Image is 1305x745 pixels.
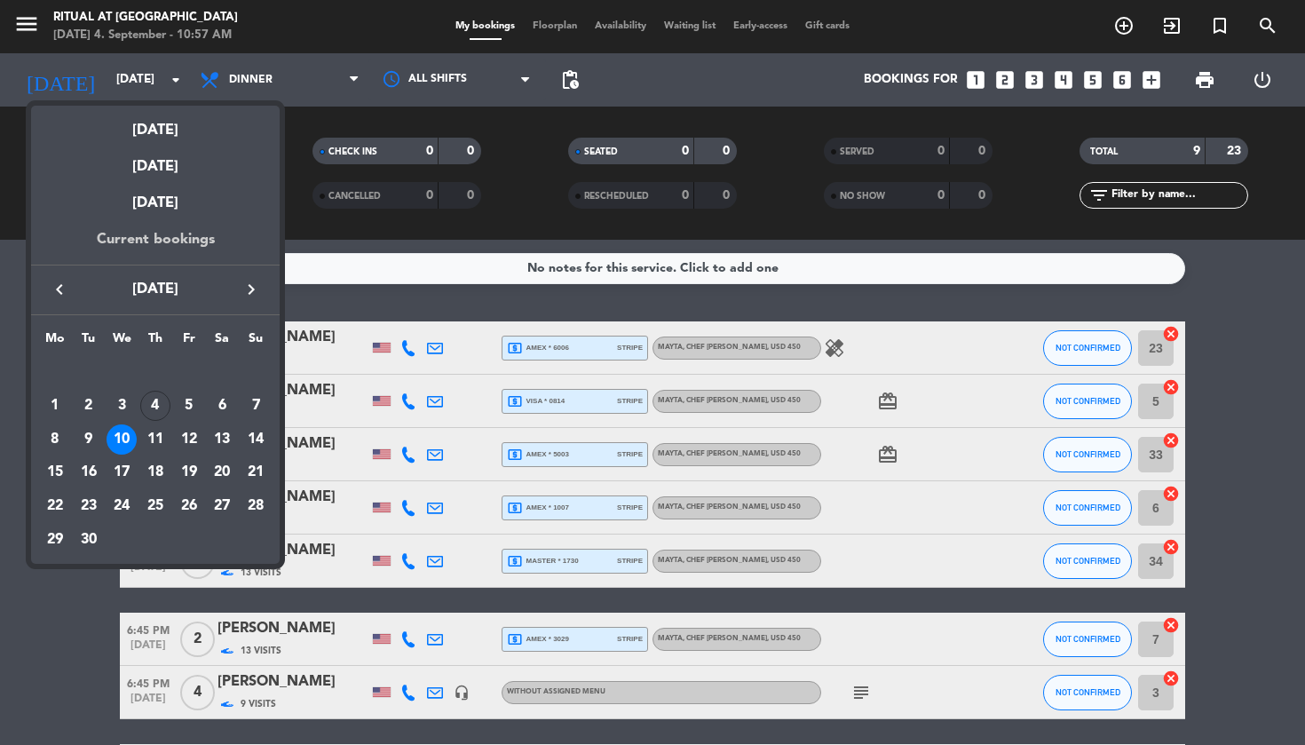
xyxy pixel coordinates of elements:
td: September 1, 2025 [38,389,72,423]
div: 15 [40,457,70,487]
td: September 15, 2025 [38,456,72,489]
div: Current bookings [31,228,280,265]
div: 22 [40,491,70,521]
td: September 19, 2025 [172,456,206,489]
button: keyboard_arrow_left [43,278,75,301]
th: Tuesday [72,329,106,356]
td: September 20, 2025 [206,456,240,489]
div: 30 [74,525,104,555]
div: 26 [174,491,204,521]
span: [DATE] [75,278,235,301]
div: 28 [241,491,271,521]
td: September 3, 2025 [105,389,138,423]
div: 17 [107,457,137,487]
div: 18 [140,457,170,487]
td: September 28, 2025 [239,489,273,523]
div: 11 [140,424,170,455]
div: [DATE] [31,178,280,228]
td: September 10, 2025 [105,423,138,456]
td: September 5, 2025 [172,389,206,423]
div: 10 [107,424,137,455]
i: keyboard_arrow_right [241,279,262,300]
div: 21 [241,457,271,487]
td: September 21, 2025 [239,456,273,489]
th: Saturday [206,329,240,356]
td: September 22, 2025 [38,489,72,523]
i: keyboard_arrow_left [49,279,70,300]
div: 1 [40,391,70,421]
td: September 18, 2025 [138,456,172,489]
div: 2 [74,391,104,421]
td: September 14, 2025 [239,423,273,456]
div: 13 [207,424,237,455]
div: 6 [207,391,237,421]
th: Friday [172,329,206,356]
td: September 30, 2025 [72,523,106,557]
div: 16 [74,457,104,487]
th: Wednesday [105,329,138,356]
td: September 29, 2025 [38,523,72,557]
th: Sunday [239,329,273,356]
td: September 17, 2025 [105,456,138,489]
div: 12 [174,424,204,455]
td: September 11, 2025 [138,423,172,456]
th: Monday [38,329,72,356]
div: 4 [140,391,170,421]
td: September 4, 2025 [138,389,172,423]
td: September 9, 2025 [72,423,106,456]
div: 19 [174,457,204,487]
div: 25 [140,491,170,521]
th: Thursday [138,329,172,356]
div: 29 [40,525,70,555]
div: [DATE] [31,142,280,178]
div: 5 [174,391,204,421]
div: 23 [74,491,104,521]
div: 7 [241,391,271,421]
td: September 6, 2025 [206,389,240,423]
div: [DATE] [31,106,280,142]
button: keyboard_arrow_right [235,278,267,301]
div: 24 [107,491,137,521]
td: September 8, 2025 [38,423,72,456]
td: September 26, 2025 [172,489,206,523]
div: 20 [207,457,237,487]
td: September 2, 2025 [72,389,106,423]
td: September 24, 2025 [105,489,138,523]
div: 3 [107,391,137,421]
td: September 12, 2025 [172,423,206,456]
div: 9 [74,424,104,455]
div: 8 [40,424,70,455]
td: September 13, 2025 [206,423,240,456]
td: September 23, 2025 [72,489,106,523]
div: 27 [207,491,237,521]
td: September 25, 2025 [138,489,172,523]
td: September 16, 2025 [72,456,106,489]
td: SEP [38,355,273,389]
td: September 27, 2025 [206,489,240,523]
div: 14 [241,424,271,455]
td: September 7, 2025 [239,389,273,423]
